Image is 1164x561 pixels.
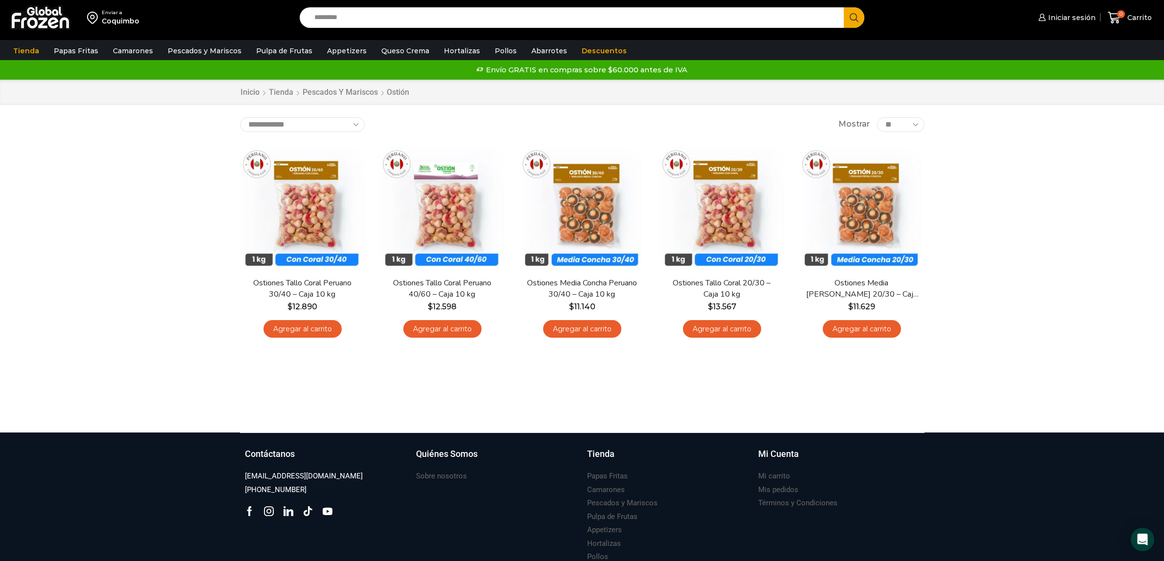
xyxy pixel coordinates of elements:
h3: Appetizers [587,525,622,535]
bdi: 11.140 [569,302,595,311]
a: Pulpa de Frutas [251,42,317,60]
bdi: 13.567 [708,302,736,311]
h3: Pulpa de Frutas [587,512,637,522]
a: Tienda [268,87,294,98]
h3: Papas Fritas [587,471,628,481]
span: $ [569,302,574,311]
span: Mostrar [838,119,870,130]
h3: [EMAIL_ADDRESS][DOMAIN_NAME] [245,471,363,481]
a: Mis pedidos [758,483,798,496]
select: Pedido de la tienda [240,117,365,132]
span: $ [708,302,713,311]
a: Papas Fritas [587,470,628,483]
nav: Breadcrumb [240,87,409,98]
h1: Ostión [387,87,409,97]
a: Tienda [587,448,748,470]
div: Coquimbo [102,16,139,26]
h3: Mi Cuenta [758,448,799,460]
h3: Contáctanos [245,448,295,460]
a: Agregar al carrito: “Ostiones Tallo Coral 20/30 - Caja 10 kg” [683,320,761,338]
span: Iniciar sesión [1046,13,1096,22]
span: Carrito [1125,13,1152,22]
a: Contáctanos [245,448,406,470]
a: Agregar al carrito: “Ostiones Tallo Coral Peruano 30/40 - Caja 10 kg” [264,320,342,338]
h3: Mis pedidos [758,485,798,495]
span: $ [287,302,292,311]
a: Ostiones Media Concha Peruano 30/40 – Caja 10 kg [526,278,638,300]
div: Open Intercom Messenger [1131,528,1154,551]
img: address-field-icon.svg [87,9,102,26]
bdi: 12.890 [287,302,317,311]
a: Pulpa de Frutas [587,510,637,523]
bdi: 12.598 [428,302,457,311]
a: Pescados y Mariscos [163,42,246,60]
a: Pollos [490,42,522,60]
a: Appetizers [587,523,622,537]
a: Ostiones Tallo Coral 20/30 – Caja 10 kg [665,278,778,300]
button: Search button [844,7,864,28]
a: Hortalizas [587,537,621,550]
a: Iniciar sesión [1036,8,1096,27]
a: Hortalizas [439,42,485,60]
a: Camarones [108,42,158,60]
a: Queso Crema [376,42,434,60]
a: Descuentos [577,42,632,60]
h3: Tienda [587,448,615,460]
h3: Quiénes Somos [416,448,478,460]
h3: Hortalizas [587,539,621,549]
a: Ostiones Tallo Coral Peruano 30/40 – Caja 10 kg [246,278,358,300]
a: Mi Cuenta [758,448,920,470]
a: Pescados y Mariscos [302,87,378,98]
a: Agregar al carrito: “Ostiones Tallo Coral Peruano 40/60 - Caja 10 kg” [403,320,482,338]
a: [EMAIL_ADDRESS][DOMAIN_NAME] [245,470,363,483]
a: 0 Carrito [1105,6,1154,29]
h3: [PHONE_NUMBER] [245,485,307,495]
h3: Sobre nosotros [416,471,467,481]
h3: Pescados y Mariscos [587,498,658,508]
a: Ostiones Tallo Coral Peruano 40/60 – Caja 10 kg [386,278,498,300]
div: Enviar a [102,9,139,16]
a: Papas Fritas [49,42,103,60]
a: Términos y Condiciones [758,496,837,510]
a: Quiénes Somos [416,448,577,470]
span: $ [848,302,853,311]
a: Abarrotes [527,42,572,60]
a: Sobre nosotros [416,470,467,483]
a: Inicio [240,87,260,98]
span: $ [428,302,433,311]
a: Agregar al carrito: “Ostiones Media Concha Peruano 20/30 - Caja 10 kg” [823,320,901,338]
h3: Términos y Condiciones [758,498,837,508]
a: [PHONE_NUMBER] [245,483,307,496]
span: 0 [1117,10,1125,18]
a: Tienda [8,42,44,60]
a: Pescados y Mariscos [587,496,658,510]
h3: Mi carrito [758,471,790,481]
bdi: 11.629 [848,302,875,311]
a: Mi carrito [758,470,790,483]
a: Agregar al carrito: “Ostiones Media Concha Peruano 30/40 - Caja 10 kg” [543,320,621,338]
h3: Camarones [587,485,625,495]
a: Appetizers [322,42,372,60]
a: Camarones [587,483,625,496]
a: Ostiones Media [PERSON_NAME] 20/30 – Caja 10 kg [805,278,918,300]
